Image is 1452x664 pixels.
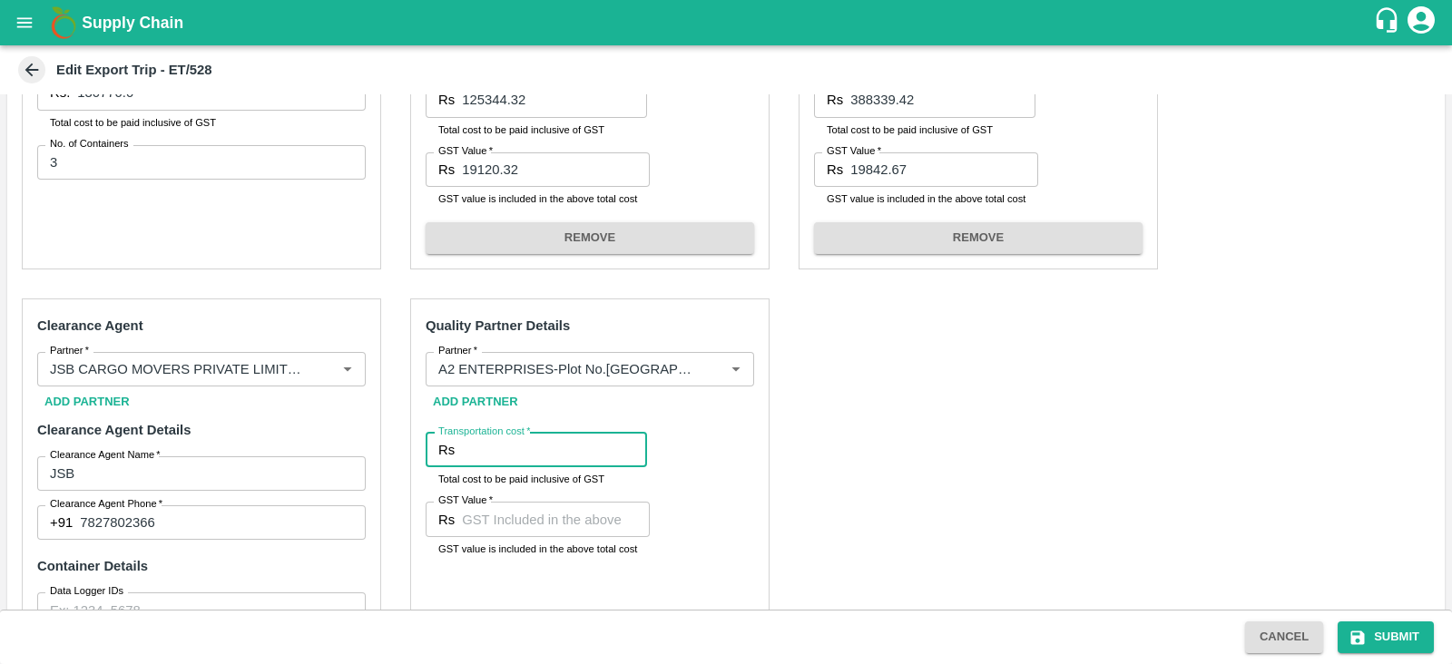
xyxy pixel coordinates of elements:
[438,425,530,439] label: Transportation cost
[438,144,493,159] label: GST Value
[438,440,455,460] p: Rs
[50,513,73,532] p: +91
[426,318,570,333] strong: Quality Partner Details
[426,222,754,254] button: REMOVE
[438,160,455,180] p: Rs
[37,423,191,437] strong: Clearance Agent Details
[37,386,137,418] button: Add Partner
[4,2,45,44] button: open drawer
[37,559,148,573] strong: Container Details
[724,357,748,381] button: Open
[50,137,129,151] label: No. of Containers
[45,5,82,41] img: logo
[438,510,455,530] p: Rs
[431,357,695,381] input: Select Partner
[336,357,359,381] button: Open
[438,541,637,557] p: GST value is included in the above total cost
[56,63,212,77] b: Edit Export Trip - ET/528
[827,144,881,159] label: GST Value
[50,344,89,358] label: Partner
[814,222,1143,254] button: REMOVE
[850,152,1038,187] input: GST Included in the above cost
[462,152,650,187] input: GST Included in the above cost
[438,90,455,110] p: Rs
[43,357,307,381] input: Select Partner
[37,318,143,333] strong: Clearance Agent
[426,386,525,418] button: Add Partner
[50,584,123,599] label: Data Logger IDs
[462,502,650,536] input: GST Included in the above cost
[1338,621,1434,653] button: Submit
[827,190,1025,207] p: GST value is included in the above total cost
[827,160,843,180] p: Rs
[50,114,353,131] p: Total cost to be paid inclusive of GST
[1373,6,1405,39] div: customer-support
[827,122,1023,138] p: Total cost to be paid inclusive of GST
[438,122,634,138] p: Total cost to be paid inclusive of GST
[438,493,493,508] label: GST Value
[50,448,161,463] label: Clearance Agent Name
[1405,4,1437,42] div: account of current user
[438,344,477,358] label: Partner
[50,497,162,512] label: Clearance Agent Phone
[1245,621,1323,653] button: Cancel
[827,90,843,110] p: Rs
[37,592,366,627] input: Ex: 1234, 5678
[82,10,1373,35] a: Supply Chain
[438,471,634,487] p: Total cost to be paid inclusive of GST
[438,190,637,207] p: GST value is included in the above total cost
[82,14,183,32] b: Supply Chain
